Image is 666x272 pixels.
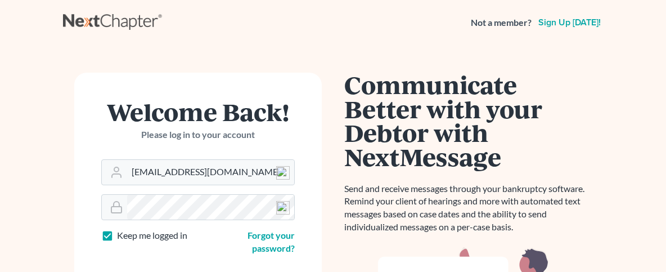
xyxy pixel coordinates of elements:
strong: Not a member? [471,16,532,29]
a: Forgot your password? [247,230,295,253]
label: Keep me logged in [117,229,187,242]
img: npw-badge-icon-locked.svg [276,201,290,215]
p: Send and receive messages through your bankruptcy software. Remind your client of hearings and mo... [344,182,592,234]
h1: Welcome Back! [101,100,295,124]
img: npw-badge-icon-locked.svg [276,166,290,180]
p: Please log in to your account [101,128,295,141]
h1: Communicate Better with your Debtor with NextMessage [344,73,592,169]
a: Sign up [DATE]! [536,18,603,27]
input: Email Address [127,160,294,185]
